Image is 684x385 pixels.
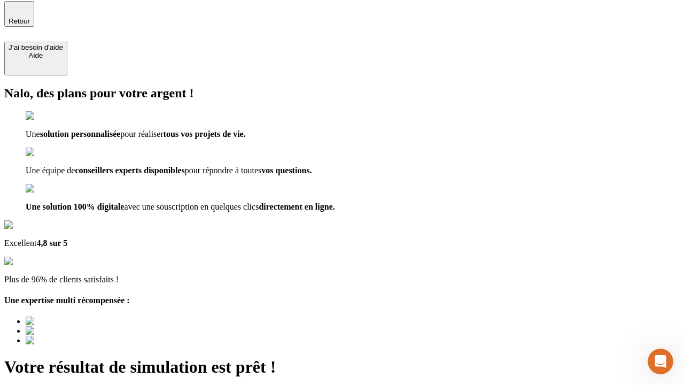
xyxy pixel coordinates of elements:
div: J’ai besoin d'aide [9,43,63,51]
span: directement en ligne. [259,202,335,211]
span: vos questions. [261,166,312,175]
span: Une équipe de [26,166,75,175]
span: Excellent [4,238,36,248]
h4: Une expertise multi récompensée : [4,296,680,305]
img: checkmark [26,111,72,121]
img: Google Review [4,220,66,230]
button: Retour [4,1,34,27]
h1: Votre résultat de simulation est prêt ! [4,357,680,377]
iframe: Intercom live chat [648,349,673,374]
span: Retour [9,17,30,25]
span: pour répondre à toutes [185,166,262,175]
button: J’ai besoin d'aideAide [4,42,67,75]
span: conseillers experts disponibles [75,166,184,175]
img: reviews stars [4,257,57,266]
h2: Nalo, des plans pour votre argent ! [4,86,680,101]
span: Une solution 100% digitale [26,202,124,211]
span: pour réaliser [120,129,163,138]
p: Plus de 96% de clients satisfaits ! [4,275,680,284]
img: checkmark [26,184,72,194]
img: Best savings advice award [26,336,125,345]
span: avec une souscription en quelques clics [124,202,259,211]
img: checkmark [26,148,72,157]
span: Une [26,129,40,138]
div: Aide [9,51,63,59]
span: solution personnalisée [40,129,121,138]
span: tous vos projets de vie. [164,129,246,138]
img: Best savings advice award [26,317,125,326]
span: 4,8 sur 5 [36,238,67,248]
img: Best savings advice award [26,326,125,336]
